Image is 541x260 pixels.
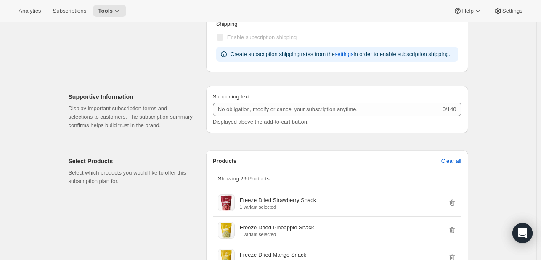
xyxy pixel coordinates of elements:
[53,8,86,14] span: Subscriptions
[69,169,193,186] p: Select which products you would like to offer this subscription plan for.
[69,157,193,165] h2: Select Products
[240,196,316,204] p: Freeze Dried Strawberry Snack
[330,48,359,61] button: settings
[213,103,441,116] input: No obligation, modify or cancel your subscription anytime.
[213,157,236,165] p: Products
[441,157,461,165] span: Clear all
[213,93,249,100] span: Supporting text
[98,8,113,14] span: Tools
[231,51,450,57] span: Create subscription shipping rates from the in order to enable subscription shipping.
[462,8,473,14] span: Help
[218,194,235,211] img: Freeze Dried Strawberry Snack
[335,50,354,58] span: settings
[19,8,41,14] span: Analytics
[448,5,487,17] button: Help
[512,223,533,243] div: Open Intercom Messenger
[436,154,467,168] button: Clear all
[13,5,46,17] button: Analytics
[240,204,316,210] p: 1 variant selected
[93,5,126,17] button: Tools
[240,223,314,232] p: Freeze Dried Pineapple Snack
[69,93,193,101] h2: Supportive Information
[48,5,91,17] button: Subscriptions
[216,20,458,28] p: Shipping
[213,119,309,125] span: Displayed above the add-to-cart button.
[489,5,528,17] button: Settings
[218,175,270,182] span: Showing 29 Products
[218,222,235,239] img: Freeze Dried Pineapple Snack
[227,34,297,40] span: Enable subscription shipping
[502,8,522,14] span: Settings
[240,232,314,237] p: 1 variant selected
[69,104,193,130] p: Display important subscription terms and selections to customers. The subscription summary confir...
[240,251,306,259] p: Freeze Dried Mango Snack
